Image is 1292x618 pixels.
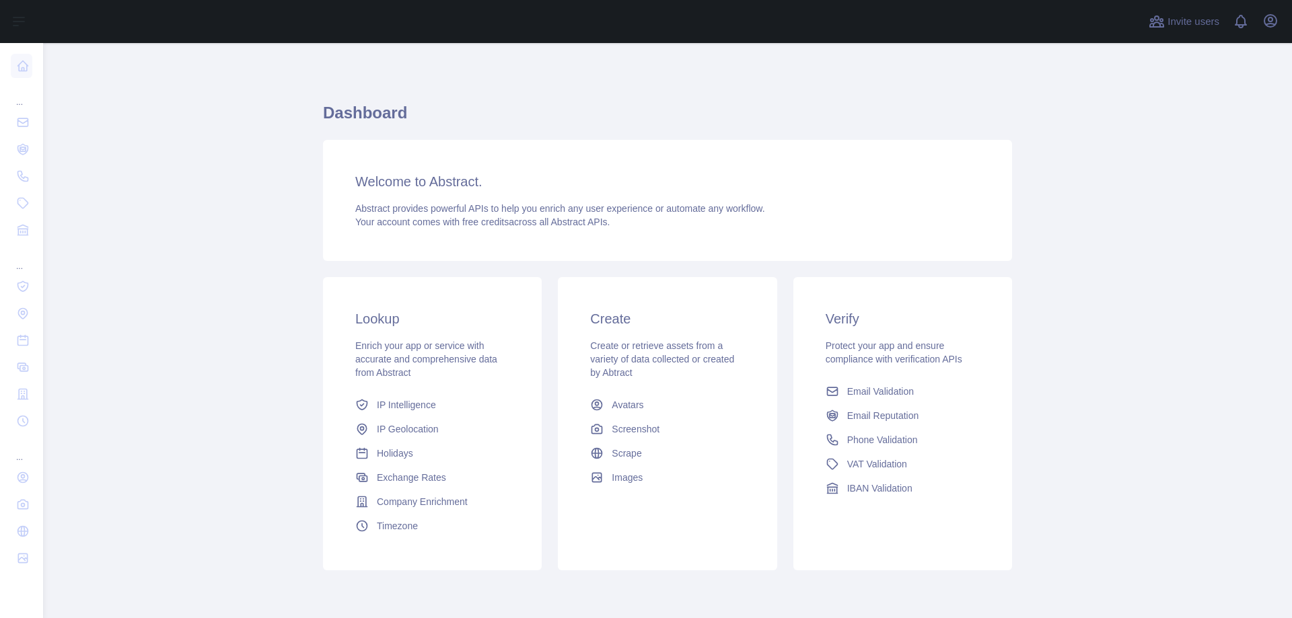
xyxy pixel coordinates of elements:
a: Exchange Rates [350,465,515,490]
a: Company Enrichment [350,490,515,514]
span: Exchange Rates [377,471,446,484]
span: Email Reputation [847,409,919,422]
a: Email Validation [820,379,985,403]
a: IP Geolocation [350,417,515,441]
h3: Create [590,309,744,328]
span: Create or retrieve assets from a variety of data collected or created by Abtract [590,340,734,378]
div: ... [11,436,32,463]
a: VAT Validation [820,452,985,476]
h3: Verify [826,309,980,328]
span: Invite users [1168,14,1219,30]
span: Protect your app and ensure compliance with verification APIs [826,340,962,364]
a: Phone Validation [820,428,985,452]
span: Abstract provides powerful APIs to help you enrich any user experience or automate any workflow. [355,203,765,214]
div: ... [11,81,32,108]
span: Images [612,471,643,484]
span: Avatars [612,398,643,412]
div: ... [11,245,32,272]
span: Scrape [612,447,641,460]
span: VAT Validation [847,457,907,471]
h1: Dashboard [323,102,1012,134]
span: Phone Validation [847,433,918,447]
h3: Lookup [355,309,509,328]
a: Scrape [585,441,750,465]
a: Timezone [350,514,515,538]
a: Screenshot [585,417,750,441]
span: Email Validation [847,385,914,398]
span: Timezone [377,519,418,533]
a: Email Reputation [820,403,985,428]
span: Enrich your app or service with accurate and comprehensive data from Abstract [355,340,497,378]
span: free credits [462,217,509,227]
button: Invite users [1146,11,1222,32]
span: Your account comes with across all Abstract APIs. [355,217,610,227]
a: Avatars [585,393,750,417]
span: IBAN Validation [847,481,912,495]
a: IBAN Validation [820,476,985,500]
a: Images [585,465,750,490]
a: Holidays [350,441,515,465]
span: Holidays [377,447,413,460]
span: IP Intelligence [377,398,436,412]
span: Screenshot [612,422,659,436]
span: IP Geolocation [377,422,439,436]
h3: Welcome to Abstract. [355,172,980,191]
span: Company Enrichment [377,495,468,508]
a: IP Intelligence [350,393,515,417]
